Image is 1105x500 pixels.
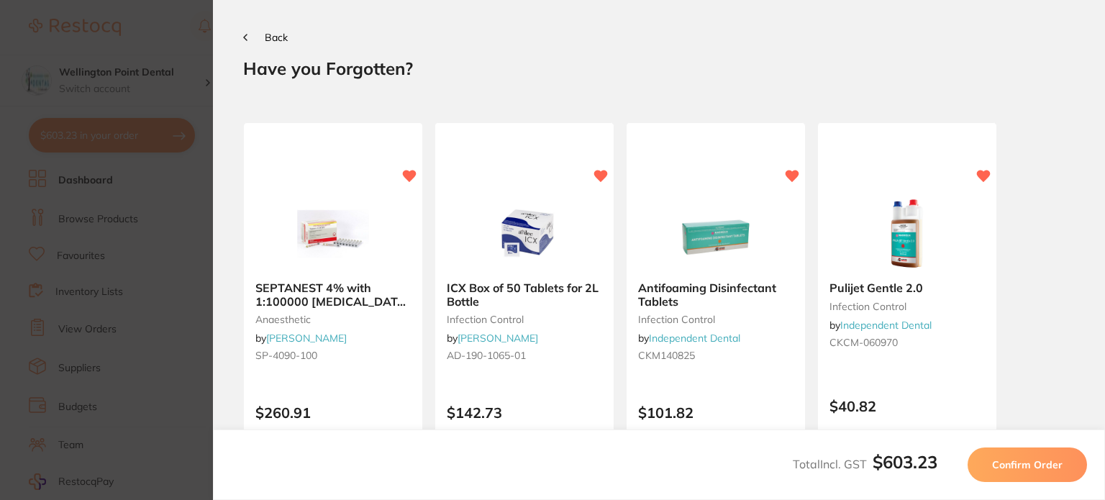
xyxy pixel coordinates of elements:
b: $603.23 [873,451,937,473]
img: Pulijet Gentle 2.0 [860,198,954,270]
p: $40.82 [829,398,985,414]
span: Confirm Order [992,458,1063,471]
h2: Have you Forgotten? [243,58,1075,79]
small: infection control [447,314,602,325]
span: by [255,332,347,345]
a: [PERSON_NAME] [458,332,538,345]
small: AD-190-1065-01 [447,350,602,361]
small: infection control [638,314,793,325]
a: [PERSON_NAME] [266,332,347,345]
small: anaesthetic [255,314,411,325]
span: Total Incl. GST [793,457,937,471]
a: Independent Dental [840,319,932,332]
img: SEPTANEST 4% with 1:100000 adrenalin 2.2ml 2xBox 50 GOLD [286,198,380,270]
small: CKM140825 [638,350,793,361]
img: ICX Box of 50 Tablets for 2L Bottle [478,198,571,270]
span: by [829,319,932,332]
img: Antifoaming Disinfectant Tablets [669,198,763,270]
span: Back [265,31,288,44]
p: $101.82 [638,404,793,421]
button: Back [243,32,288,43]
b: SEPTANEST 4% with 1:100000 adrenalin 2.2ml 2xBox 50 GOLD [255,281,411,308]
a: Independent Dental [649,332,740,345]
button: Confirm Order [968,447,1087,482]
b: Antifoaming Disinfectant Tablets [638,281,793,308]
p: $142.73 [447,404,602,421]
span: by [447,332,538,345]
small: CKCM-060970 [829,337,985,348]
span: by [638,332,740,345]
b: Pulijet Gentle 2.0 [829,281,985,294]
b: ICX Box of 50 Tablets for 2L Bottle [447,281,602,308]
p: $260.91 [255,404,411,421]
small: infection control [829,301,985,312]
small: SP-4090-100 [255,350,411,361]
